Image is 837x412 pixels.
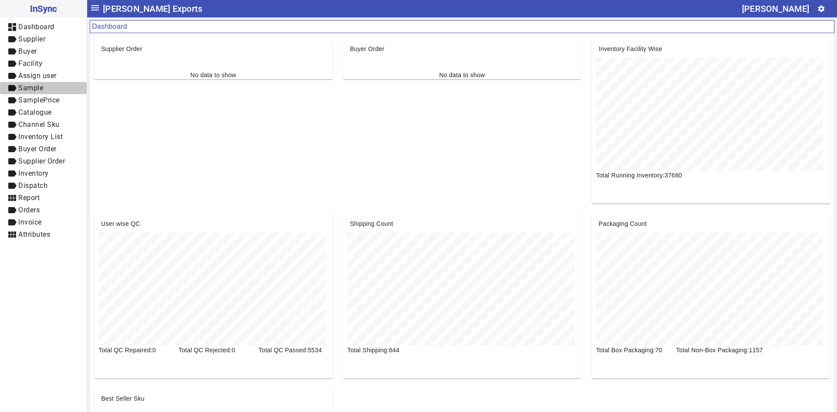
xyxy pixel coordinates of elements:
[817,5,825,13] mat-icon: settings
[7,205,17,215] mat-icon: label
[7,168,17,179] mat-icon: label
[18,218,42,226] span: Invoice
[592,37,830,53] mat-card-header: Inventory Facility Wise
[18,133,63,141] span: Inventory List
[592,212,830,228] mat-card-header: Packaging Count
[7,34,17,44] mat-icon: label
[18,108,52,116] span: Catalogue
[18,47,37,55] span: Buyer
[343,212,582,228] mat-card-header: Shipping Count
[90,20,834,33] mat-card-header: Dashboard
[439,71,485,79] div: No data to show
[18,96,60,104] span: SamplePrice
[7,217,17,228] mat-icon: label
[94,387,333,403] mat-card-header: Best Seller Sku
[18,84,43,92] span: Sample
[93,346,174,354] div: Total QC Repaired:0
[18,23,54,31] span: Dashboard
[18,120,60,129] span: Channel Sku
[103,2,202,16] span: [PERSON_NAME] Exports
[742,2,809,16] div: [PERSON_NAME]
[7,119,17,130] mat-icon: label
[7,58,17,69] mat-icon: label
[7,144,17,154] mat-icon: label
[7,22,17,32] mat-icon: dashboard
[7,180,17,191] mat-icon: label
[18,230,50,238] span: Attributes
[18,194,40,202] span: Report
[7,2,80,16] span: InSync
[18,59,42,68] span: Facility
[94,212,333,228] mat-card-header: User wise QC
[94,37,333,53] mat-card-header: Supplier Order
[18,206,40,214] span: Orders
[7,83,17,93] mat-icon: label
[591,346,671,354] div: Total Box Packaging:70
[18,72,57,80] span: Assign user
[7,95,17,106] mat-icon: label
[343,37,582,53] mat-card-header: Buyer Order
[7,156,17,167] mat-icon: label
[7,107,17,118] mat-icon: label
[7,132,17,142] mat-icon: label
[174,346,254,354] div: Total QC Rejected:0
[671,346,791,354] div: Total Non-Box Packaging:1157
[18,181,48,190] span: Dispatch
[18,169,49,177] span: Inventory
[18,157,65,165] span: Supplier Order
[90,3,100,13] mat-icon: menu
[342,346,422,354] div: Total Shipping:644
[7,193,17,203] mat-icon: view_module
[7,229,17,240] mat-icon: view_module
[7,46,17,57] mat-icon: label
[253,346,333,354] div: Total QC Passed:5534
[191,71,236,79] div: No data to show
[591,171,711,180] div: Total Running Inventory:37680
[7,71,17,81] mat-icon: label
[18,145,57,153] span: Buyer Order
[18,35,45,43] span: Supplier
